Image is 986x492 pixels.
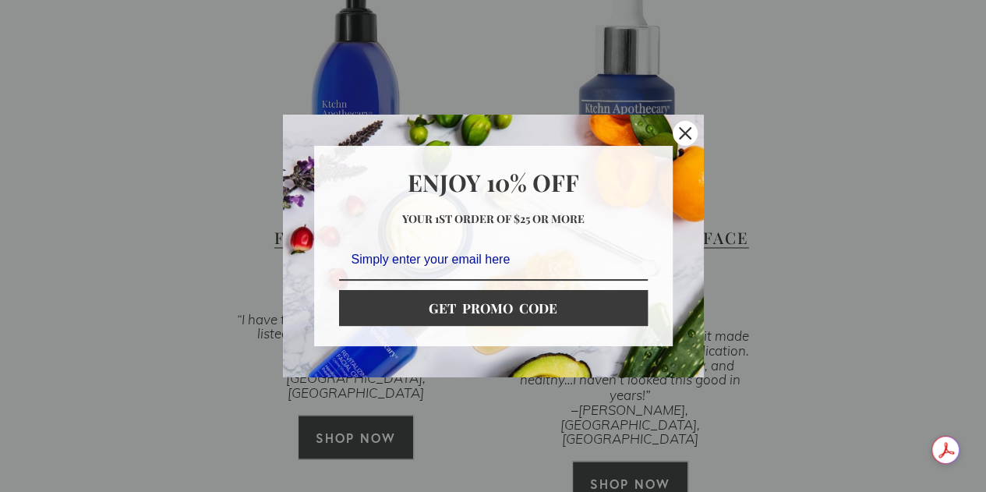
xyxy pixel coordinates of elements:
[408,167,579,198] strong: Enjoy 10% OFF
[666,115,704,152] button: Close
[339,239,648,281] input: Email field
[679,127,691,140] svg: close icon
[402,211,585,226] strong: Your 1st order of $25 or more
[339,290,648,326] button: GET PROMO CODE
